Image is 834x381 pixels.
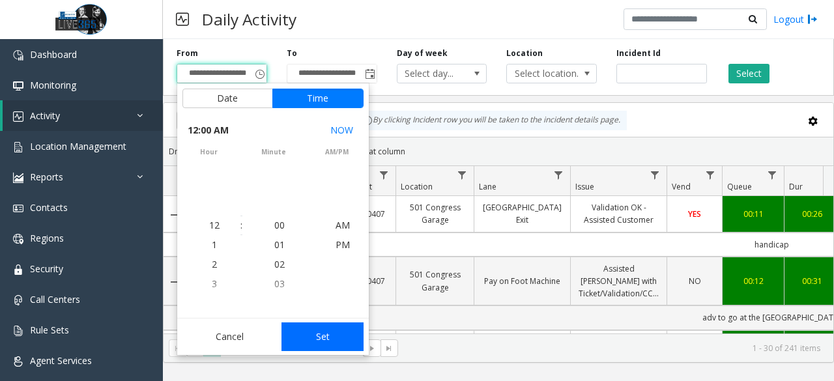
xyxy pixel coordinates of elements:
span: 00 [274,219,285,231]
span: 1 [212,238,217,251]
a: 00:26 [792,208,831,220]
span: AM [336,219,350,231]
div: : [240,219,242,232]
img: pageIcon [176,3,189,35]
span: 3 [212,277,217,290]
a: Location Filter Menu [453,166,471,184]
span: 12:00 AM [188,121,229,139]
kendo-pager-info: 1 - 30 of 241 items [406,343,820,354]
img: logout [807,12,818,26]
a: Issue Filter Menu [646,166,664,184]
button: Cancel [182,322,278,351]
span: AM/PM [306,147,369,157]
button: Set [281,322,364,351]
span: Activity [30,109,60,122]
span: Location [401,181,433,192]
a: Collapse Details [164,210,184,220]
span: Select day... [397,64,468,83]
label: Incident Id [616,48,661,59]
span: 12 [209,219,220,231]
h3: Daily Activity [195,3,303,35]
span: Toggle popup [252,64,266,83]
span: 03 [274,277,285,290]
span: Go to the last page [381,339,398,358]
span: Vend [672,181,691,192]
span: minute [242,147,306,157]
a: 501 Congress Garage [404,201,466,226]
img: 'icon' [13,111,23,122]
div: Drag a column header and drop it here to group by that column [164,140,833,163]
span: Monitoring [30,79,76,91]
span: 02 [274,258,285,270]
img: 'icon' [13,356,23,367]
a: Collapse Details [164,277,184,287]
a: 0407 [364,208,388,220]
label: To [287,48,297,59]
img: 'icon' [13,173,23,183]
a: Lot Filter Menu [375,166,393,184]
span: Lane [479,181,496,192]
img: 'icon' [13,295,23,305]
img: 'icon' [13,326,23,336]
span: Toggle popup [362,64,377,83]
img: 'icon' [13,234,23,244]
button: Time tab [272,89,364,108]
a: Logout [773,12,818,26]
span: Contacts [30,201,68,214]
span: YES [688,208,701,219]
a: Validation OK - Assisted Customer [579,201,659,226]
span: Select location... [507,64,578,83]
span: Issue [575,181,594,192]
a: 501 Congress Garage [404,268,466,293]
label: Day of week [397,48,448,59]
a: Pay on Foot Machine [482,275,562,287]
a: 0407 [364,275,388,287]
img: 'icon' [13,50,23,61]
a: [GEOGRAPHIC_DATA] Exit [482,201,562,226]
a: Assisted [PERSON_NAME] with Ticket/Validation/CC/monthly [579,262,659,300]
a: YES [675,208,714,220]
a: Vend Filter Menu [702,166,719,184]
a: 00:12 [730,275,776,287]
img: 'icon' [13,264,23,275]
div: Data table [164,166,833,333]
span: Regions [30,232,64,244]
span: Go to the next page [367,343,377,354]
a: Activity [3,100,163,131]
span: Agent Services [30,354,92,367]
span: Queue [727,181,752,192]
span: hour [177,147,240,157]
img: 'icon' [13,81,23,91]
span: Call Centers [30,293,80,305]
span: Security [30,262,63,275]
img: 'icon' [13,142,23,152]
span: 2 [212,258,217,270]
a: 00:11 [730,208,776,220]
span: Go to the next page [363,339,381,358]
span: NO [689,275,701,287]
span: Dur [789,181,803,192]
a: Queue Filter Menu [764,166,781,184]
span: Location Management [30,140,126,152]
a: 00:31 [792,275,831,287]
span: Rule Sets [30,324,69,336]
span: Dashboard [30,48,77,61]
label: Location [506,48,543,59]
button: Select now [325,119,358,142]
img: 'icon' [13,203,23,214]
span: 01 [274,238,285,251]
a: NO [675,275,714,287]
span: Reports [30,171,63,183]
a: Lane Filter Menu [550,166,568,184]
button: Date tab [182,89,273,108]
div: By clicking Incident row you will be taken to the incident details page. [356,111,627,130]
span: Go to the last page [384,343,394,354]
span: PM [336,238,350,251]
button: Select [728,64,769,83]
label: From [177,48,198,59]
